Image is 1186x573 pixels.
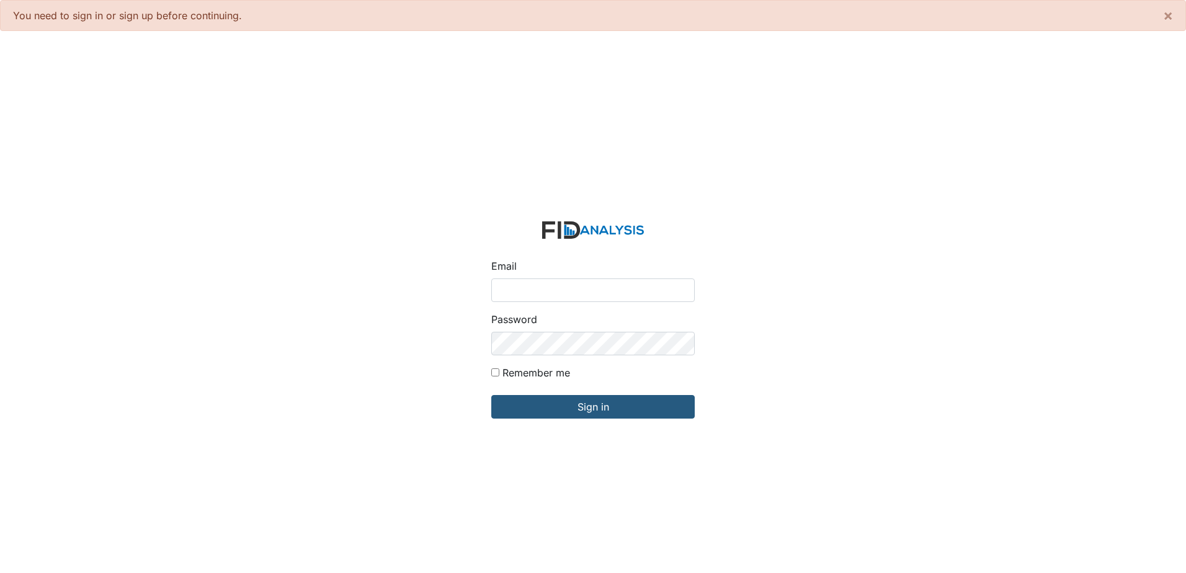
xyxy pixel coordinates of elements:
label: Email [491,259,517,273]
img: logo-2fc8c6e3336f68795322cb6e9a2b9007179b544421de10c17bdaae8622450297.svg [542,221,644,239]
button: × [1151,1,1185,30]
span: × [1163,6,1173,24]
input: Sign in [491,395,695,419]
label: Password [491,312,537,327]
label: Remember me [502,365,570,380]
